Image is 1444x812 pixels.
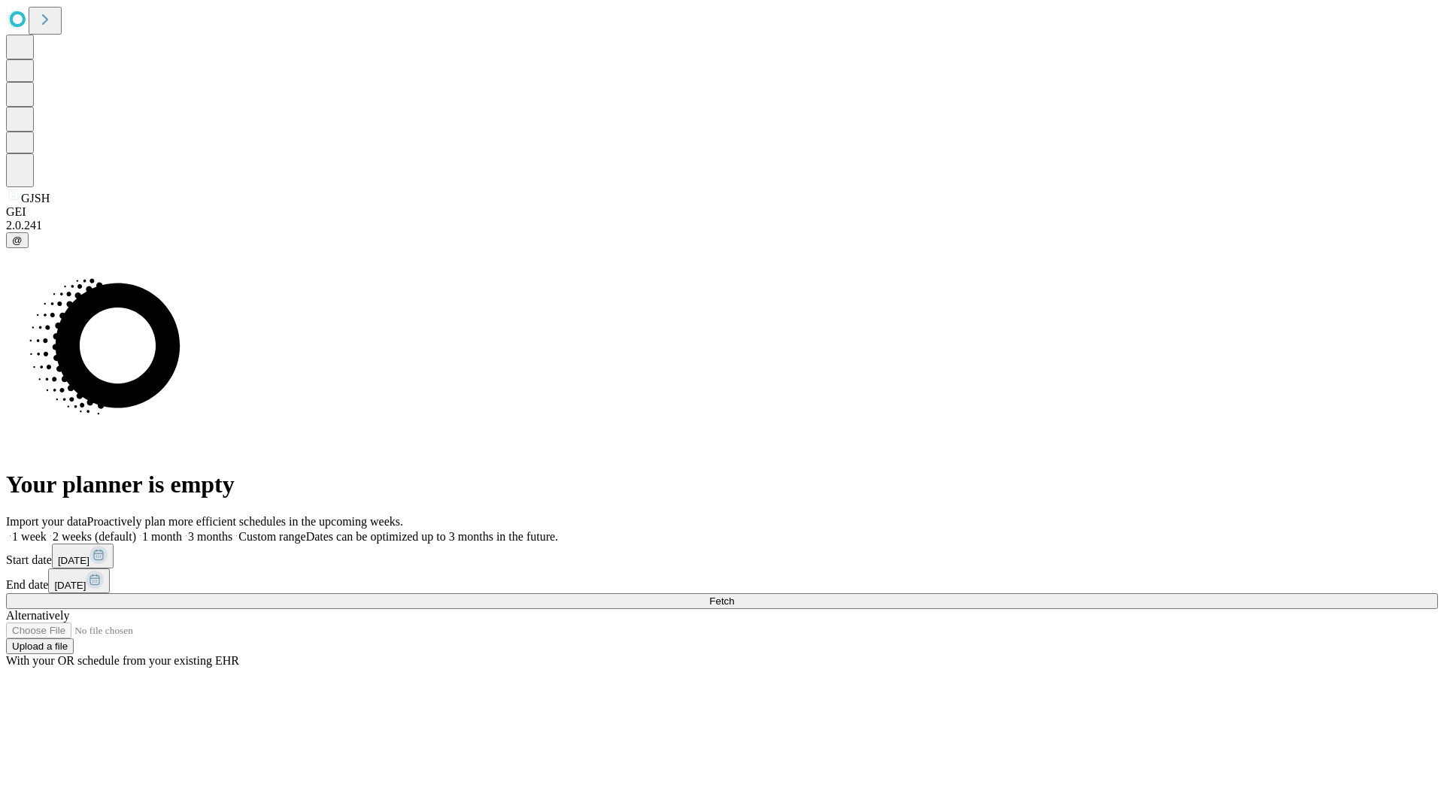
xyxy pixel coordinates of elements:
div: 2.0.241 [6,219,1438,232]
button: [DATE] [48,568,110,593]
span: Fetch [709,595,734,607]
span: Import your data [6,515,87,528]
span: Dates can be optimized up to 3 months in the future. [306,530,558,543]
span: 1 month [142,530,182,543]
span: Custom range [238,530,305,543]
div: Start date [6,544,1438,568]
span: 1 week [12,530,47,543]
span: With your OR schedule from your existing EHR [6,654,239,667]
span: Alternatively [6,609,69,622]
span: [DATE] [58,555,89,566]
button: @ [6,232,29,248]
span: 2 weeks (default) [53,530,136,543]
span: GJSH [21,192,50,205]
div: End date [6,568,1438,593]
button: [DATE] [52,544,114,568]
span: 3 months [188,530,232,543]
h1: Your planner is empty [6,471,1438,498]
button: Upload a file [6,638,74,654]
div: GEI [6,205,1438,219]
span: Proactively plan more efficient schedules in the upcoming weeks. [87,515,403,528]
span: [DATE] [54,580,86,591]
span: @ [12,235,23,246]
button: Fetch [6,593,1438,609]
